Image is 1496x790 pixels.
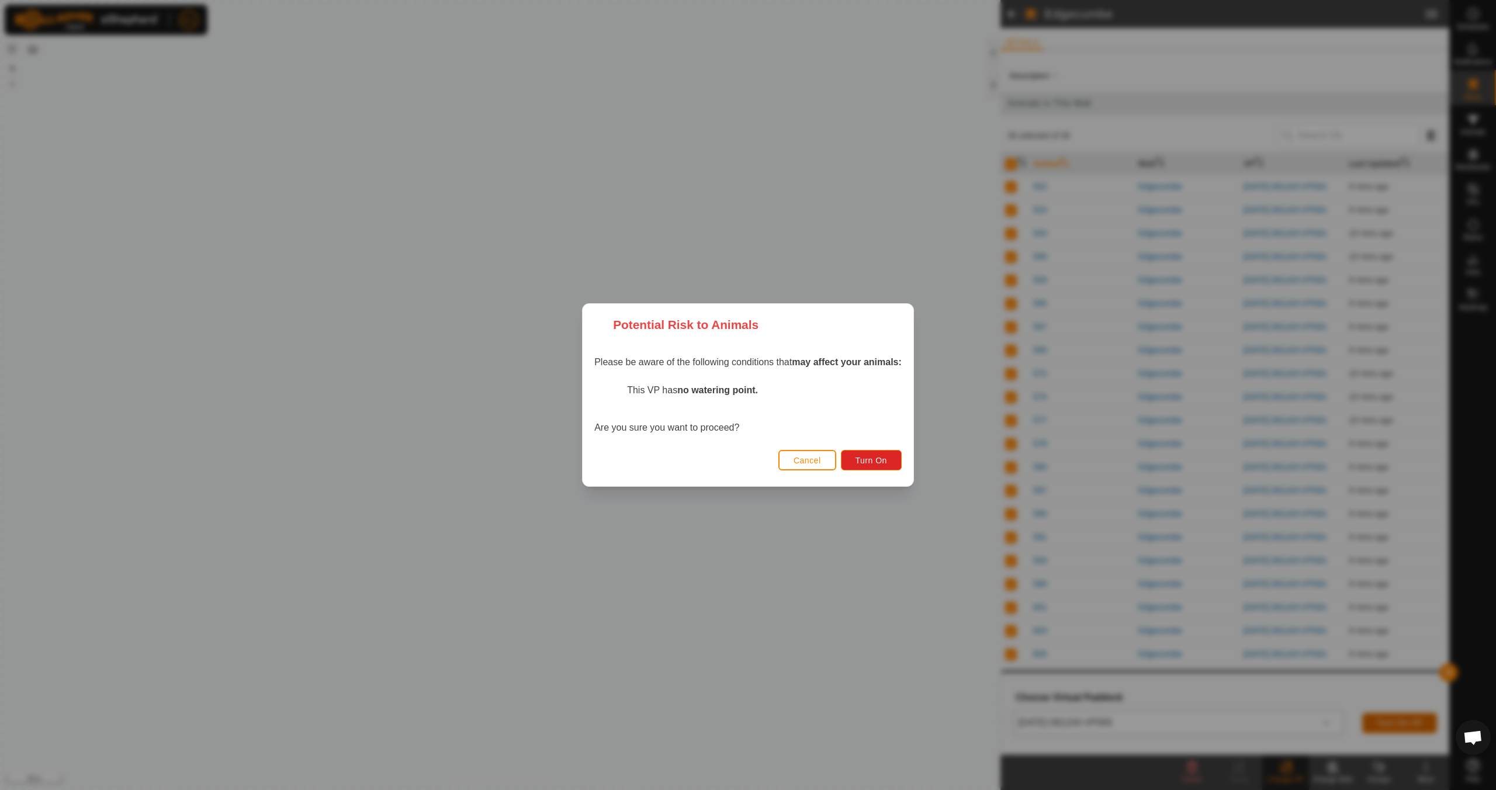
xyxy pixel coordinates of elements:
[677,385,758,395] strong: no watering point.
[594,316,759,334] div: Potential Risk to Animals
[627,385,758,395] span: This VP has
[856,456,887,465] span: Turn On
[792,357,902,367] strong: may affect your animals:
[794,456,821,465] span: Cancel
[841,450,902,470] button: Turn On
[778,450,836,470] button: Cancel
[594,357,902,367] span: Please be aware of the following conditions that
[594,383,902,435] div: Are you sure you want to proceed?
[1456,720,1491,755] div: Open chat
